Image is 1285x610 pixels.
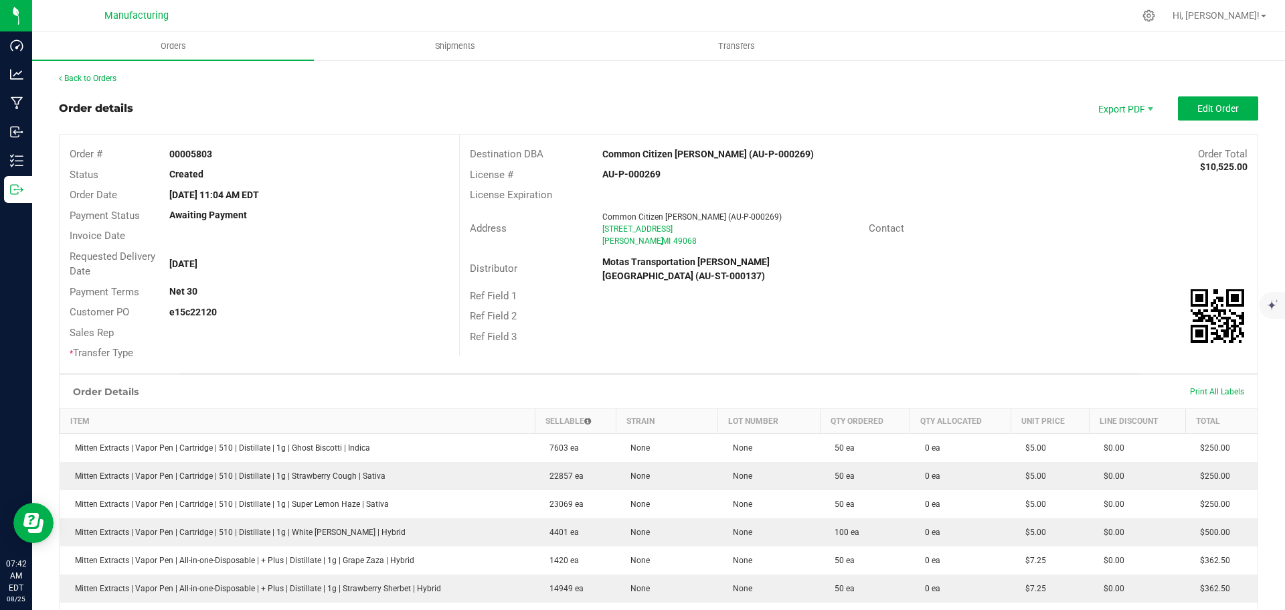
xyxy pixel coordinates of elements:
[70,286,139,298] span: Payment Terms
[624,528,650,537] span: None
[1097,528,1124,537] span: $0.00
[726,443,752,453] span: None
[1193,528,1230,537] span: $500.00
[143,40,204,52] span: Orders
[10,96,23,110] inline-svg: Manufacturing
[918,584,940,593] span: 0 ea
[470,310,517,322] span: Ref Field 2
[624,584,650,593] span: None
[543,443,579,453] span: 7603 ea
[59,100,133,117] div: Order details
[910,408,1011,433] th: Qty Allocated
[602,256,770,281] strong: Motas Transportation [PERSON_NAME][GEOGRAPHIC_DATA] (AU-ST-000137)
[543,471,584,481] span: 22857 ea
[1178,96,1258,121] button: Edit Order
[13,503,54,543] iframe: Resource center
[1019,556,1046,565] span: $7.25
[68,443,370,453] span: Mitten Extracts | Vapor Pen | Cartridge | 510 | Distillate | 1g | Ghost Biscotti | Indica
[661,236,662,246] span: ,
[1197,103,1239,114] span: Edit Order
[70,250,155,278] span: Requested Delivery Date
[624,443,650,453] span: None
[70,327,114,339] span: Sales Rep
[543,556,579,565] span: 1420 ea
[726,528,752,537] span: None
[543,584,584,593] span: 14949 ea
[73,386,139,397] h1: Order Details
[869,222,904,234] span: Contact
[1097,500,1124,509] span: $0.00
[1185,408,1258,433] th: Total
[1193,500,1230,509] span: $250.00
[726,500,752,509] span: None
[1097,471,1124,481] span: $0.00
[169,258,197,269] strong: [DATE]
[1193,443,1230,453] span: $250.00
[68,556,414,565] span: Mitten Extracts | Vapor Pen | All-in-one-Disposable | + Plus | Distillate | 1g | Grape Zaza | Hybrid
[828,500,855,509] span: 50 ea
[828,471,855,481] span: 50 ea
[1019,471,1046,481] span: $5.00
[1200,161,1248,172] strong: $10,525.00
[1019,584,1046,593] span: $7.25
[918,443,940,453] span: 0 ea
[32,32,314,60] a: Orders
[6,594,26,604] p: 08/25
[70,230,125,242] span: Invoice Date
[68,584,441,593] span: Mitten Extracts | Vapor Pen | All-in-one-Disposable | + Plus | Distillate | 1g | Strawberry Sherb...
[6,558,26,594] p: 07:42 AM EDT
[1089,408,1185,433] th: Line Discount
[314,32,596,60] a: Shipments
[68,528,406,537] span: Mitten Extracts | Vapor Pen | Cartridge | 510 | Distillate | 1g | White [PERSON_NAME] | Hybrid
[470,148,543,160] span: Destination DBA
[470,189,552,201] span: License Expiration
[726,471,752,481] span: None
[918,471,940,481] span: 0 ea
[1193,556,1230,565] span: $362.50
[10,183,23,196] inline-svg: Outbound
[918,500,940,509] span: 0 ea
[1097,443,1124,453] span: $0.00
[828,528,859,537] span: 100 ea
[624,556,650,565] span: None
[726,584,752,593] span: None
[10,39,23,52] inline-svg: Dashboard
[726,556,752,565] span: None
[470,169,513,181] span: License #
[820,408,910,433] th: Qty Ordered
[596,32,877,60] a: Transfers
[828,584,855,593] span: 50 ea
[1019,528,1046,537] span: $5.00
[828,443,855,453] span: 50 ea
[470,290,517,302] span: Ref Field 1
[602,224,673,234] span: [STREET_ADDRESS]
[169,286,197,297] strong: Net 30
[1193,471,1230,481] span: $250.00
[828,556,855,565] span: 50 ea
[104,10,169,21] span: Manufacturing
[60,408,535,433] th: Item
[1097,584,1124,593] span: $0.00
[602,236,663,246] span: [PERSON_NAME]
[10,154,23,167] inline-svg: Inventory
[470,331,517,343] span: Ref Field 3
[1019,443,1046,453] span: $5.00
[169,307,217,317] strong: e15c22120
[602,212,782,222] span: Common Citizen [PERSON_NAME] (AU-P-000269)
[1193,584,1230,593] span: $362.50
[602,169,661,179] strong: AU-P-000269
[1173,10,1260,21] span: Hi, [PERSON_NAME]!
[535,408,616,433] th: Sellable
[169,210,247,220] strong: Awaiting Payment
[602,149,814,159] strong: Common Citizen [PERSON_NAME] (AU-P-000269)
[1191,289,1244,343] qrcode: 00005803
[59,74,116,83] a: Back to Orders
[470,262,517,275] span: Distributor
[70,169,98,181] span: Status
[70,306,129,318] span: Customer PO
[417,40,493,52] span: Shipments
[169,169,203,179] strong: Created
[616,408,718,433] th: Strain
[68,500,389,509] span: Mitten Extracts | Vapor Pen | Cartridge | 510 | Distillate | 1g | Super Lemon Haze | Sativa
[543,528,579,537] span: 4401 ea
